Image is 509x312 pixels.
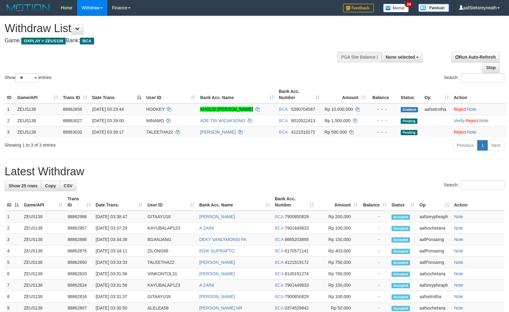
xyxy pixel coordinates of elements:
a: Note [454,260,463,265]
span: Copy 4121519172 to clipboard [285,260,309,265]
td: ZILONG88 [145,245,197,257]
a: Verify [454,118,465,123]
td: - [360,280,389,291]
input: Search: [461,181,504,190]
td: ZEUS138 [21,211,65,223]
a: [PERSON_NAME] NR [199,306,242,310]
div: Showing 1 to 3 of 3 entries [5,139,208,148]
td: 3 [5,126,15,138]
td: ZEUS138 [21,268,65,280]
a: KHOLID [PERSON_NAME] [200,107,253,112]
div: - - - [370,118,396,124]
a: [PERSON_NAME] [199,260,235,265]
th: Date Trans.: activate to sort column descending [90,86,144,103]
td: 88862957 [65,223,93,234]
span: Copy 5390704587 to clipboard [291,107,315,112]
td: · [451,126,506,138]
td: Rp 403,000 [316,245,360,257]
a: EGIK SUPRAPTO [199,248,234,253]
td: - [360,211,389,223]
button: None selected [382,52,423,62]
th: Bank Acc. Number: activate to sort column ascending [272,193,316,211]
td: aafsetrotha [422,103,451,115]
input: Search: [461,73,504,82]
td: [DATE] 03:31:56 [93,268,145,280]
td: [DATE] 03:31:37 [93,291,145,302]
th: User ID: activate to sort column ascending [145,193,197,211]
span: 34 [405,2,413,7]
td: aafsochetana [417,268,452,280]
h1: Latest Withdraw [5,165,504,178]
th: Game/API: activate to sort column ascending [15,86,60,103]
td: [DATE] 03:33:33 [93,257,145,268]
span: Copy 7900850829 to clipboard [285,294,309,299]
span: [DATE] 03:23:44 [92,107,124,112]
td: Rp 100,000 [316,291,360,302]
a: Previous [453,140,478,151]
td: ZEUS138 [21,234,65,245]
a: Note [454,306,463,310]
span: 88862656 [63,107,82,112]
th: Date Trans.: activate to sort column ascending [93,193,145,211]
td: Rp 150,000 [316,234,360,245]
span: Accepted [391,283,410,288]
td: · · [451,115,506,126]
td: - [360,268,389,280]
a: A ZAINI [199,226,214,231]
span: Copy [45,183,56,188]
th: Balance: activate to sort column ascending [360,193,389,211]
a: 1 [477,140,488,151]
td: - [360,245,389,257]
span: Copy 7900850829 to clipboard [285,214,309,219]
th: Balance [368,86,398,103]
td: aafsochetana [417,223,452,234]
td: Rp 750,000 [316,257,360,268]
span: None selected [386,55,415,60]
td: 8 [5,291,21,302]
span: Copy 6665203895 to clipboard [285,237,309,242]
h4: Game: Bank: [5,38,333,44]
a: Note [454,237,463,242]
span: BCA [275,260,283,265]
th: Amount: activate to sort column ascending [316,193,360,211]
a: Next [487,140,504,151]
td: BGANJANG [145,234,197,245]
td: 7 [5,280,21,291]
span: 88863032 [63,130,82,135]
img: Feedback.jpg [343,4,374,12]
th: Status [398,86,422,103]
td: 88862834 [65,280,93,291]
a: Run Auto-Refresh [451,52,500,62]
td: VINKONTOL31 [145,268,197,280]
a: Note [454,283,463,288]
td: ZEUS138 [21,223,65,234]
td: aafsreypheaph [417,280,452,291]
td: 88862986 [65,211,93,223]
a: A ZAINI [199,283,214,288]
td: ZEUS138 [15,115,60,126]
th: ID [5,86,15,103]
div: PGA Site Balance / [337,52,382,62]
a: Note [479,118,488,123]
th: Op: activate to sort column ascending [422,86,451,103]
a: Note [454,226,463,231]
span: Rp 500.000 [325,130,347,135]
span: BCA [275,214,283,219]
span: Copy 6145191274 to clipboard [285,271,309,276]
select: Showentries [15,73,39,82]
a: Note [454,271,463,276]
span: Grabbed [401,107,418,112]
span: HOOKEY [146,107,165,112]
td: 1 [5,103,15,115]
span: OXPLAY > ZEUS138 [21,38,66,44]
span: Copy 7901449833 to clipboard [285,226,309,231]
td: ZEUS138 [15,126,60,138]
td: - [360,223,389,234]
th: User ID: activate to sort column ascending [144,86,198,103]
td: [DATE] 03:31:56 [93,280,145,291]
span: Show 25 rows [9,183,37,188]
label: Show entries [5,73,52,82]
a: CSV [60,181,77,191]
td: 88862820 [65,268,93,280]
span: BCA [279,118,288,123]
